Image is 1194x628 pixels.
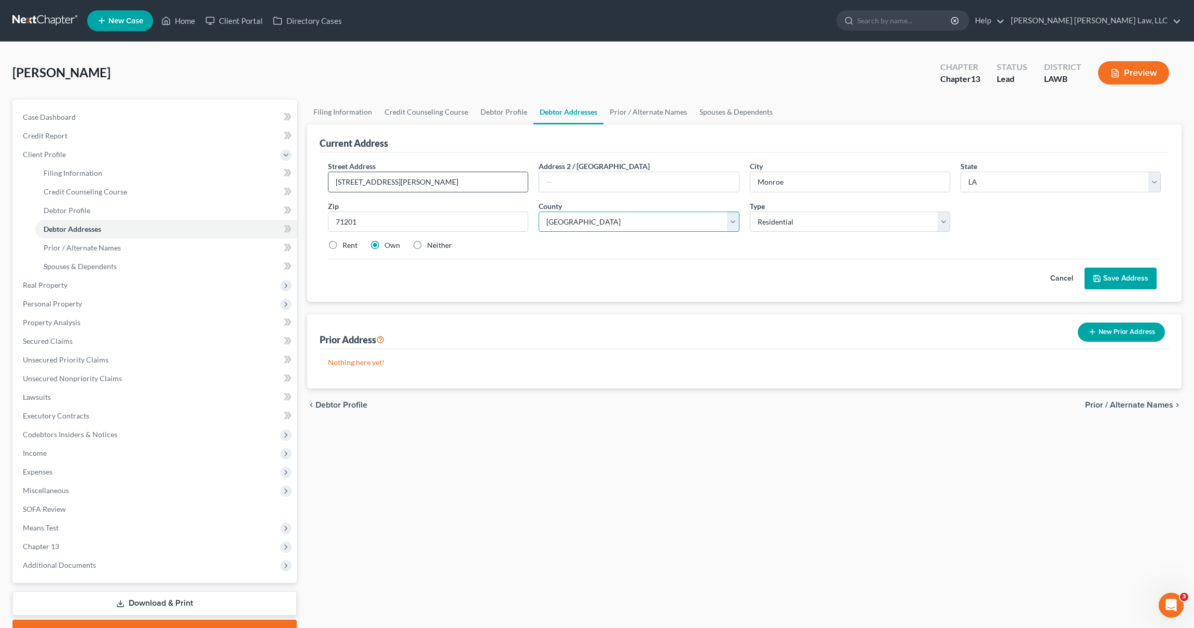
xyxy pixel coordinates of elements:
span: Expenses [23,467,52,476]
a: Case Dashboard [15,108,297,127]
button: Save Address [1085,268,1157,289]
span: Unsecured Nonpriority Claims [23,374,122,383]
div: Status [997,61,1027,73]
i: chevron_left [307,401,315,409]
label: Rent [342,240,358,250]
button: Cancel [1039,268,1085,289]
a: Prior / Alternate Names [603,100,693,124]
a: Credit Counseling Course [378,100,474,124]
span: City [750,162,763,171]
span: Debtor Profile [315,401,367,409]
div: Lead [997,73,1027,85]
span: Client Profile [23,150,66,159]
span: Street Address [328,162,376,171]
span: Executory Contracts [23,411,89,420]
span: Income [23,449,47,457]
span: Means Test [23,523,59,532]
span: Codebtors Insiders & Notices [23,430,117,439]
a: Debtor Addresses [533,100,603,124]
iframe: Intercom live chat [1159,593,1184,618]
span: Spouses & Dependents [44,262,117,271]
span: Real Property [23,281,67,289]
button: Prior / Alternate Names chevron_right [1085,401,1182,409]
a: Secured Claims [15,332,297,351]
span: Prior / Alternate Names [44,243,121,252]
a: Directory Cases [268,11,347,30]
div: LAWB [1044,73,1081,85]
a: Prior / Alternate Names [35,239,297,257]
span: Prior / Alternate Names [1085,401,1173,409]
a: Executory Contracts [15,407,297,425]
a: Spouses & Dependents [35,257,297,276]
span: Lawsuits [23,393,51,401]
div: District [1044,61,1081,73]
a: Filing Information [307,100,378,124]
span: Secured Claims [23,337,73,345]
span: Debtor Addresses [44,225,101,233]
div: Chapter [940,61,980,73]
span: Chapter 13 [23,542,59,551]
span: [PERSON_NAME] [12,65,111,80]
span: 13 [971,74,980,83]
a: Help [970,11,1005,30]
span: Additional Documents [23,561,96,569]
span: Miscellaneous [23,486,69,495]
a: Client Portal [200,11,268,30]
a: Debtor Profile [474,100,533,124]
input: Search by name... [857,11,952,30]
a: Unsecured Nonpriority Claims [15,369,297,388]
input: Enter street address [328,172,528,192]
span: Debtor Profile [44,206,90,215]
button: chevron_left Debtor Profile [307,401,367,409]
span: 3 [1180,593,1188,601]
div: Current Address [320,137,388,149]
a: Credit Counseling Course [35,183,297,201]
label: Neither [427,240,452,250]
input: Enter city... [750,172,950,192]
a: Lawsuits [15,388,297,407]
label: Address 2 / [GEOGRAPHIC_DATA] [539,161,650,172]
span: New Case [108,17,143,25]
span: Credit Report [23,131,67,140]
i: chevron_right [1173,401,1182,409]
a: SOFA Review [15,500,297,519]
p: Nothing here yet! [328,357,1161,368]
div: Prior Address [320,333,385,346]
span: Case Dashboard [23,113,76,121]
label: Own [385,240,400,250]
a: Home [156,11,200,30]
span: Property Analysis [23,318,80,327]
span: Filing Information [44,169,102,177]
a: Spouses & Dependents [693,100,779,124]
a: Credit Report [15,127,297,145]
a: Download & Print [12,591,297,616]
a: Filing Information [35,164,297,183]
button: New Prior Address [1078,323,1165,342]
input: -- [539,172,738,192]
label: Type [750,201,765,212]
a: Unsecured Priority Claims [15,351,297,369]
a: Debtor Profile [35,201,297,220]
span: Personal Property [23,299,82,308]
span: SOFA Review [23,505,66,513]
a: [PERSON_NAME] [PERSON_NAME] Law, LLC [1006,11,1181,30]
span: County [539,202,562,211]
span: Unsecured Priority Claims [23,355,108,364]
a: Debtor Addresses [35,220,297,239]
span: Zip [328,202,339,211]
input: XXXXX [328,212,528,232]
button: Preview [1098,61,1169,85]
span: Credit Counseling Course [44,187,127,196]
span: State [960,162,977,171]
div: Chapter [940,73,980,85]
a: Property Analysis [15,313,297,332]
